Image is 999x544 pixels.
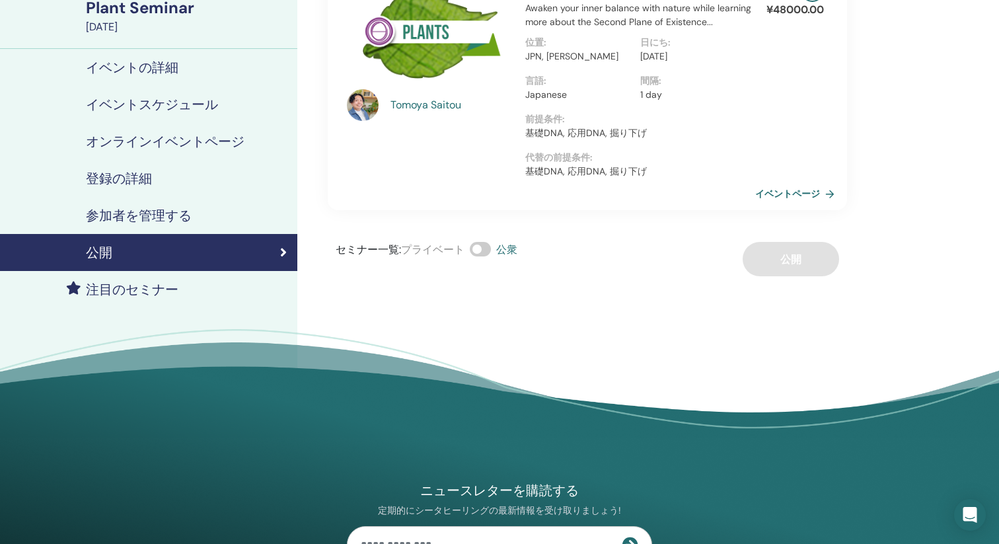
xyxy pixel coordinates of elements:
[766,2,824,18] p: ¥ 48000.00
[86,282,178,297] h4: 注目のセミナー
[347,504,652,517] p: 定期的にシータヒーリングの最新情報を受け取りましょう!
[525,1,755,29] p: Awaken your inner balance with nature while learning more about the Second Plane of Existence...
[525,112,755,126] p: 前提条件 :
[640,74,747,88] p: 間隔 :
[525,88,632,102] p: Japanese
[755,184,840,204] a: イベントページ
[401,243,464,256] span: プライベート
[86,245,112,260] h4: 公開
[525,126,755,140] p: 基礎DNA, 応用DNA, 掘り下げ
[954,499,986,531] div: Open Intercom Messenger
[390,97,513,113] a: Tomoya Saitou
[347,89,379,121] img: default.jpg
[347,482,652,500] h4: ニュースレターを購読する
[525,36,632,50] p: 位置 :
[86,208,192,223] h4: 参加者を管理する
[640,88,747,102] p: 1 day
[86,134,244,149] h4: オンラインイベントページ
[525,74,632,88] p: 言語 :
[336,243,401,256] span: セミナー一覧 :
[525,165,755,178] p: 基礎DNA, 応用DNA, 掘り下げ
[525,50,632,63] p: JPN, [PERSON_NAME]
[640,36,747,50] p: 日にち :
[86,97,218,112] h4: イベントスケジュール
[86,171,152,186] h4: 登録の詳細
[86,59,178,75] h4: イベントの詳細
[496,243,517,256] span: 公衆
[86,19,289,35] div: [DATE]
[525,151,755,165] p: 代替の前提条件 :
[640,50,747,63] p: [DATE]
